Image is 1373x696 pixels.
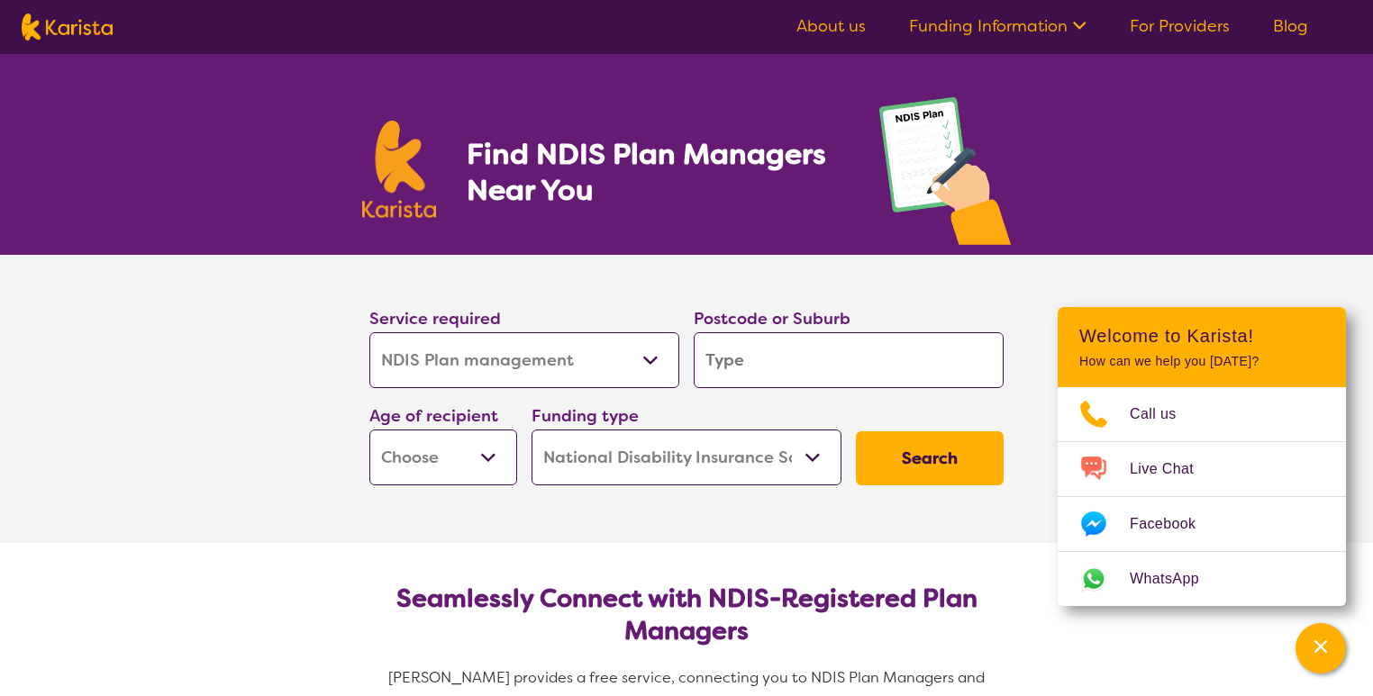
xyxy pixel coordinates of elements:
[694,332,1004,388] input: Type
[22,14,113,41] img: Karista logo
[856,431,1004,485] button: Search
[694,308,850,330] label: Postcode or Suburb
[1058,552,1346,606] a: Web link opens in a new tab.
[1130,401,1198,428] span: Call us
[909,15,1087,37] a: Funding Information
[1058,387,1346,606] ul: Choose channel
[1130,511,1217,538] span: Facebook
[1130,456,1215,483] span: Live Chat
[467,136,843,208] h1: Find NDIS Plan Managers Near You
[1130,15,1230,37] a: For Providers
[1273,15,1308,37] a: Blog
[1079,354,1324,369] p: How can we help you [DATE]?
[796,15,866,37] a: About us
[1058,307,1346,606] div: Channel Menu
[384,583,989,647] h2: Seamlessly Connect with NDIS-Registered Plan Managers
[369,308,501,330] label: Service required
[879,97,1011,255] img: plan-management
[1130,565,1221,592] span: WhatsApp
[369,405,498,427] label: Age of recipient
[362,121,436,218] img: Karista logo
[1296,623,1346,673] button: Channel Menu
[1079,325,1324,347] h2: Welcome to Karista!
[532,405,639,427] label: Funding type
